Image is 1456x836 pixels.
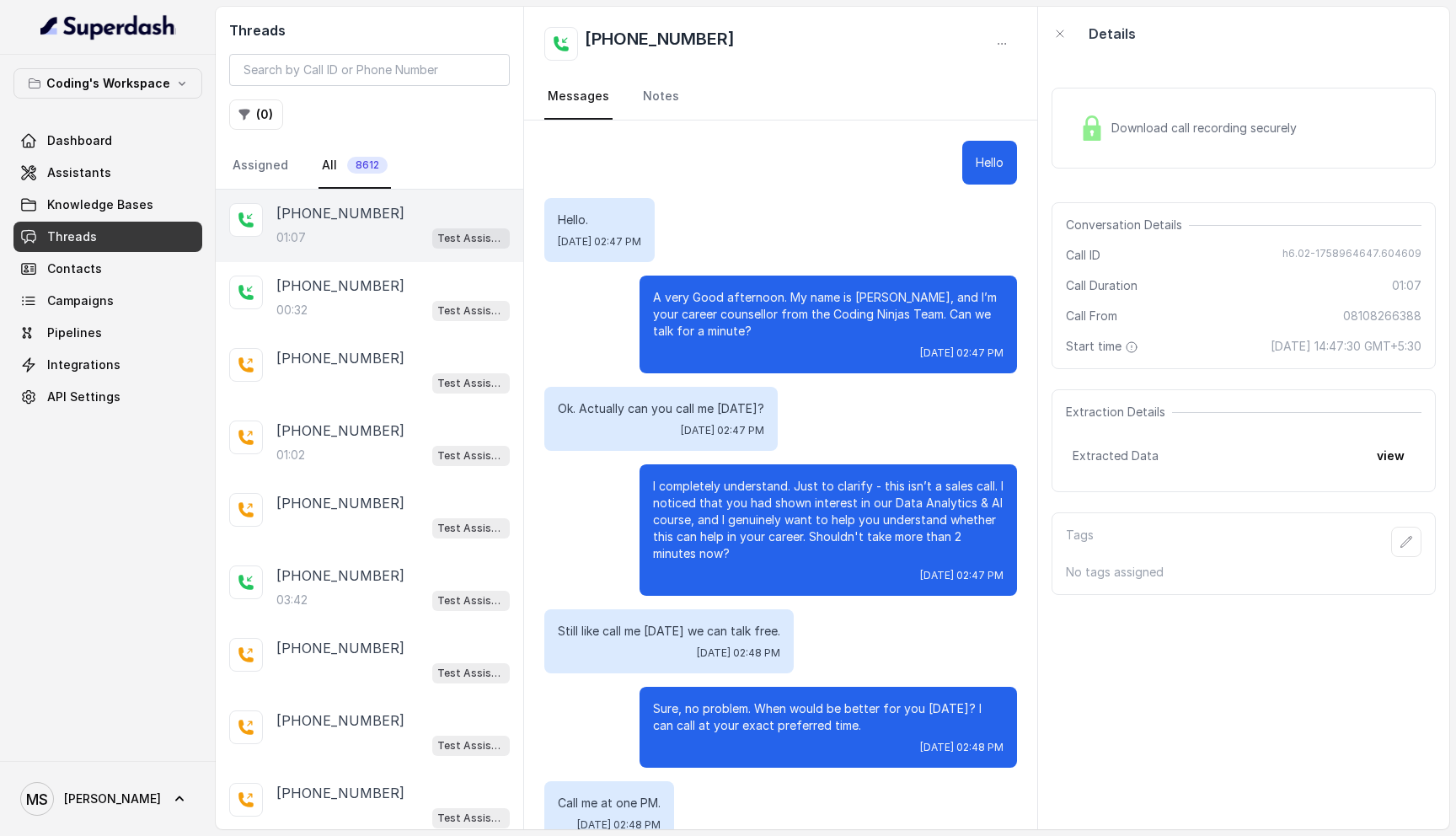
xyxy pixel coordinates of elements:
span: [DATE] 02:48 PM [697,646,780,660]
nav: Tabs [229,143,510,189]
p: Test Assistant-3 [437,375,505,392]
p: Details [1089,24,1136,44]
span: Campaigns [47,292,114,309]
a: Assistants [13,158,202,188]
p: Sure, no problem. When would be better for you [DATE]? I can call at your exact preferred time. [653,700,1004,734]
p: Test Assistant-3 [437,447,505,464]
p: Test Assistant-3 [437,665,505,682]
span: h6.02-1758964647.604609 [1282,247,1421,264]
p: 01:07 [276,229,306,246]
p: Test Assistant- 2 [437,303,505,319]
a: [PERSON_NAME] [13,775,202,823]
p: [PHONE_NUMBER] [276,638,404,658]
span: Contacts [47,260,102,277]
p: Hello [976,154,1004,171]
p: A very Good afternoon. My name is [PERSON_NAME], and I’m your career counsellor from the Coding N... [653,289,1004,340]
p: 03:42 [276,592,308,608]
button: (0) [229,99,283,130]
a: Knowledge Bases [13,190,202,220]
p: [PHONE_NUMBER] [276,203,404,223]
p: Test Assistant-3 [437,592,505,609]
p: Tags [1066,527,1094,557]
span: Call ID [1066,247,1100,264]
p: Call me at one PM. [558,795,661,812]
span: [DATE] 02:47 PM [558,235,641,249]
span: [DATE] 02:47 PM [920,346,1004,360]
a: Assigned [229,143,292,189]
span: Threads [47,228,97,245]
img: Lock Icon [1079,115,1105,141]
p: Ok. Actually can you call me [DATE]? [558,400,764,417]
p: Test Assistant-3 [437,737,505,754]
span: [DATE] 14:47:30 GMT+5:30 [1271,338,1421,355]
input: Search by Call ID or Phone Number [229,54,510,86]
img: light.svg [40,13,176,40]
p: Coding's Workspace [46,73,170,94]
p: No tags assigned [1066,564,1421,581]
span: [PERSON_NAME] [64,790,161,807]
p: Test Assistant-3 [437,810,505,827]
a: Integrations [13,350,202,380]
a: Pipelines [13,318,202,348]
a: All8612 [318,143,391,189]
button: view [1367,441,1415,471]
span: Download call recording securely [1111,120,1303,137]
p: Test Assistant-3 [437,520,505,537]
p: [PHONE_NUMBER] [276,276,404,296]
p: [PHONE_NUMBER] [276,348,404,368]
p: 00:32 [276,302,308,319]
p: [PHONE_NUMBER] [276,783,404,803]
span: Conversation Details [1066,217,1189,233]
p: Test Assistant- 2 [437,230,505,247]
span: Start time [1066,338,1142,355]
span: 08108266388 [1343,308,1421,324]
p: Hello. [558,212,641,228]
span: [DATE] 02:47 PM [920,569,1004,582]
span: [DATE] 02:48 PM [577,818,661,832]
span: API Settings [47,389,120,405]
span: 8612 [347,157,388,174]
span: Pipelines [47,324,102,341]
p: I completely understand. Just to clarify - this isn’t a sales call. I noticed that you had shown ... [653,478,1004,562]
span: Extraction Details [1066,404,1172,421]
span: [DATE] 02:47 PM [681,424,764,437]
a: Dashboard [13,126,202,156]
p: [PHONE_NUMBER] [276,421,404,441]
a: API Settings [13,382,202,412]
span: Assistants [47,164,111,181]
p: Still like call me [DATE] we can talk free. [558,623,780,640]
p: [PHONE_NUMBER] [276,710,404,731]
p: 01:02 [276,447,305,464]
text: MS [26,790,48,808]
a: Contacts [13,254,202,284]
span: Dashboard [47,132,112,149]
nav: Tabs [544,74,1017,120]
span: Call From [1066,308,1117,324]
span: 01:07 [1392,277,1421,294]
span: [DATE] 02:48 PM [920,741,1004,754]
h2: [PHONE_NUMBER] [585,27,735,61]
span: Extracted Data [1073,447,1159,464]
a: Notes [640,74,682,120]
p: [PHONE_NUMBER] [276,565,404,586]
a: Messages [544,74,613,120]
span: Call Duration [1066,277,1137,294]
p: [PHONE_NUMBER] [276,493,404,513]
h2: Threads [229,20,510,40]
a: Threads [13,222,202,252]
a: Campaigns [13,286,202,316]
span: Integrations [47,356,120,373]
span: Knowledge Bases [47,196,153,213]
button: Coding's Workspace [13,68,202,99]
